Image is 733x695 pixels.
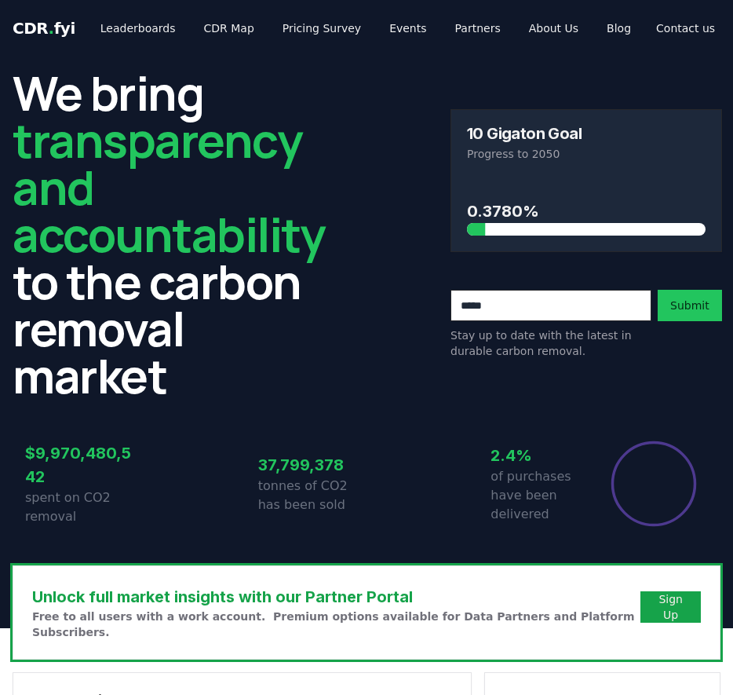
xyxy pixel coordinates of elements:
[25,488,133,526] p: spent on CO2 removal
[88,14,644,42] nav: Main
[49,19,54,38] span: .
[658,290,722,321] button: Submit
[516,14,591,42] a: About Us
[13,108,325,266] span: transparency and accountability
[610,440,698,528] div: Percentage of sales delivered
[13,17,75,39] a: CDR.fyi
[258,453,366,477] h3: 37,799,378
[490,467,599,524] p: of purchases have been delivered
[653,591,688,623] a: Sign Up
[13,69,325,399] h2: We bring to the carbon removal market
[640,591,701,623] button: Sign Up
[594,14,644,42] a: Blog
[467,199,706,223] h3: 0.3780%
[88,14,188,42] a: Leaderboards
[450,327,651,359] p: Stay up to date with the latest in durable carbon removal.
[644,14,728,42] a: Contact us
[467,146,706,162] p: Progress to 2050
[32,609,640,640] p: Free to all users with a work account. Premium options available for Data Partners and Platform S...
[443,14,513,42] a: Partners
[25,441,133,488] h3: $9,970,480,542
[191,14,267,42] a: CDR Map
[270,14,374,42] a: Pricing Survey
[490,444,599,467] h3: 2.4%
[377,14,439,42] a: Events
[13,19,75,38] span: CDR fyi
[467,126,582,141] h3: 10 Gigaton Goal
[32,585,640,609] h3: Unlock full market insights with our Partner Portal
[258,477,366,514] p: tonnes of CO2 has been sold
